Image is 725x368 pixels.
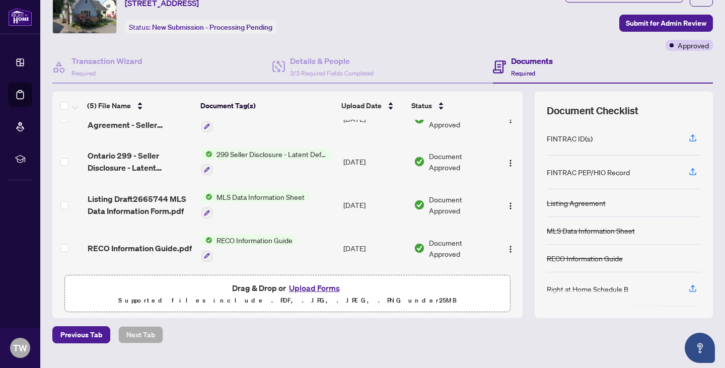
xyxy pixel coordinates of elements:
span: Submit for Admin Review [626,15,706,31]
button: Status IconMLS Data Information Sheet [201,191,309,218]
button: Previous Tab [52,326,110,343]
span: RECO Information Guide.pdf [88,242,192,254]
p: Supported files include .PDF, .JPG, .JPEG, .PNG under 25 MB [71,295,504,307]
span: Document Approved [429,151,494,173]
td: [DATE] [339,227,410,270]
div: Right at Home Schedule B [547,283,628,295]
div: FINTRAC ID(s) [547,133,593,144]
img: Status Icon [201,235,212,246]
span: 299 Seller Disclosure - Latent Defect(s) [212,149,332,160]
button: Submit for Admin Review [619,15,713,32]
img: Document Status [414,243,425,254]
button: Open asap [685,333,715,363]
span: Required [71,69,96,77]
th: Upload Date [337,92,407,120]
img: Status Icon [201,149,212,160]
img: logo [8,8,32,26]
td: [DATE] [339,140,410,184]
button: Status Icon299 Seller Disclosure - Latent Defect(s) [201,149,332,176]
span: Required [511,69,535,77]
div: Status: [125,20,276,34]
button: Logo [502,154,519,170]
span: MLS Data Information Sheet [212,191,309,202]
img: Document Status [414,199,425,210]
button: Status IconRECO Information Guide [201,235,297,262]
img: Status Icon [201,191,212,202]
button: Upload Forms [286,281,343,295]
button: Next Tab [118,326,163,343]
th: Status [407,92,495,120]
th: (5) File Name [83,92,196,120]
div: RECO Information Guide [547,253,623,264]
span: Status [411,100,432,111]
span: Listing Draft2665744 MLS Data Information Form.pdf [88,193,193,217]
span: RECO Information Guide [212,235,297,246]
span: Document Checklist [547,104,638,118]
img: Logo [506,245,515,253]
span: Document Approved [429,194,494,216]
img: Logo [506,159,515,167]
h4: Documents [511,55,553,67]
button: Logo [502,240,519,256]
span: TW [13,341,27,355]
h4: Transaction Wizard [71,55,142,67]
span: 3/3 Required Fields Completed [290,69,374,77]
div: MLS Data Information Sheet [547,225,635,236]
span: New Submission - Processing Pending [152,23,272,32]
img: Document Status [414,156,425,167]
img: Logo [506,202,515,210]
span: Ontario 299 - Seller Disclosure - Latent Defects.pdf [88,150,193,174]
div: FINTRAC PEP/HIO Record [547,167,630,178]
span: Drag & Drop orUpload FormsSupported files include .PDF, .JPG, .JPEG, .PNG under25MB [65,275,510,313]
th: Document Tag(s) [196,92,338,120]
span: Drag & Drop or [232,281,343,295]
button: Logo [502,197,519,213]
img: Logo [506,116,515,124]
td: [DATE] [339,183,410,227]
div: Listing Agreement [547,197,606,208]
span: Document Approved [429,237,494,259]
h4: Details & People [290,55,374,67]
span: Previous Tab [60,327,102,343]
span: Approved [678,40,709,51]
span: (5) File Name [87,100,131,111]
span: Upload Date [341,100,382,111]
